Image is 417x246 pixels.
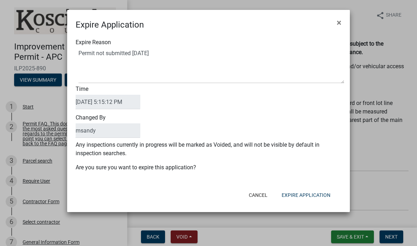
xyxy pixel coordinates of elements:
[337,18,341,28] span: ×
[76,115,140,138] label: Changed By
[243,189,273,201] button: Cancel
[76,86,140,109] label: Time
[76,95,140,109] input: DateTime
[76,141,341,158] p: Any inspections currently in progress will be marked as Voided, and will not be visible by defaul...
[76,40,111,45] label: Expire Reason
[76,163,341,172] p: Are you sure you want to expire this application?
[78,48,344,83] textarea: Expire Reason
[331,13,347,33] button: Close
[76,123,140,138] input: ClosedBy
[276,189,336,201] button: Expire Application
[76,18,144,31] h4: Expire Application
